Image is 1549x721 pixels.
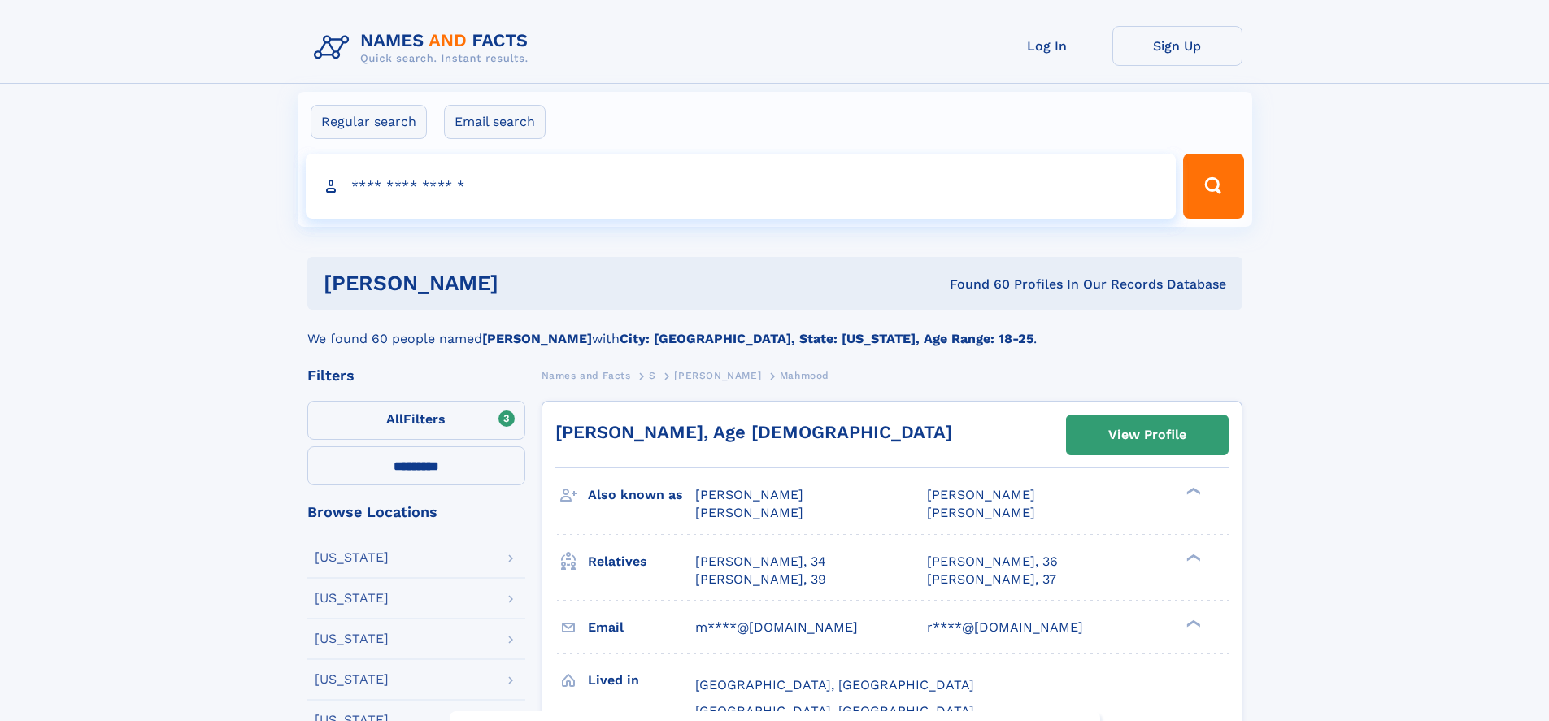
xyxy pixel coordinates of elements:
[1112,26,1242,66] a: Sign Up
[695,677,974,693] span: [GEOGRAPHIC_DATA], [GEOGRAPHIC_DATA]
[695,703,974,719] span: [GEOGRAPHIC_DATA], [GEOGRAPHIC_DATA]
[588,548,695,575] h3: Relatives
[1108,416,1186,454] div: View Profile
[307,310,1242,349] div: We found 60 people named with .
[315,592,389,605] div: [US_STATE]
[724,276,1226,293] div: Found 60 Profiles In Our Records Database
[588,614,695,641] h3: Email
[1182,486,1202,497] div: ❯
[674,365,761,385] a: [PERSON_NAME]
[982,26,1112,66] a: Log In
[306,154,1177,219] input: search input
[542,365,631,385] a: Names and Facts
[307,505,525,519] div: Browse Locations
[315,673,389,686] div: [US_STATE]
[315,632,389,645] div: [US_STATE]
[927,487,1035,502] span: [PERSON_NAME]
[620,331,1033,346] b: City: [GEOGRAPHIC_DATA], State: [US_STATE], Age Range: 18-25
[588,481,695,509] h3: Also known as
[307,401,525,440] label: Filters
[927,505,1035,520] span: [PERSON_NAME]
[649,370,656,381] span: S
[695,553,826,571] a: [PERSON_NAME], 34
[695,571,826,589] a: [PERSON_NAME], 39
[780,370,829,381] span: Mahmood
[1182,618,1202,628] div: ❯
[649,365,656,385] a: S
[1182,552,1202,562] div: ❯
[307,368,525,383] div: Filters
[674,370,761,381] span: [PERSON_NAME]
[482,331,592,346] b: [PERSON_NAME]
[311,105,427,139] label: Regular search
[695,487,803,502] span: [PERSON_NAME]
[307,26,542,70] img: Logo Names and Facts
[1183,154,1243,219] button: Search Button
[1067,415,1228,454] a: View Profile
[555,422,952,442] a: [PERSON_NAME], Age [DEMOGRAPHIC_DATA]
[927,571,1056,589] a: [PERSON_NAME], 37
[444,105,546,139] label: Email search
[386,411,403,427] span: All
[588,667,695,694] h3: Lived in
[927,553,1058,571] a: [PERSON_NAME], 36
[695,505,803,520] span: [PERSON_NAME]
[315,551,389,564] div: [US_STATE]
[324,273,724,293] h1: [PERSON_NAME]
